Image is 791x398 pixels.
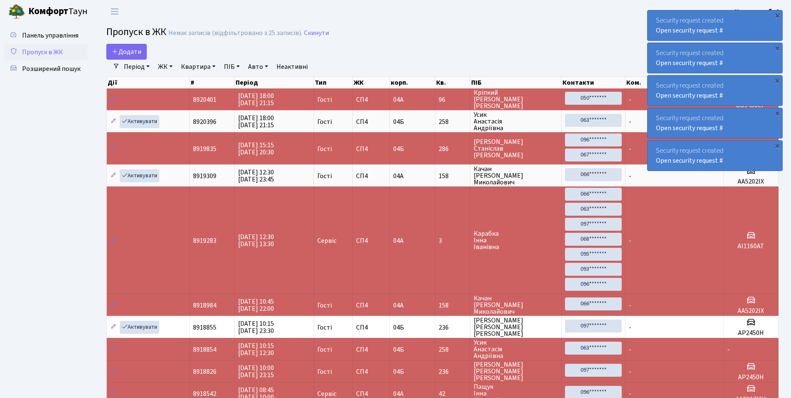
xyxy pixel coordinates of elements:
a: Консьєрж б. 4. [735,7,781,17]
span: - [629,171,631,181]
span: Гості [317,346,332,353]
h5: АА5202IX [727,178,775,186]
span: 8918826 [193,367,216,376]
span: [DATE] 12:30 [DATE] 23:45 [238,168,274,184]
a: Open security request # [656,58,723,68]
span: 04А [393,95,404,104]
span: 8919309 [193,171,216,181]
span: - [629,144,631,154]
span: Гості [317,368,332,375]
h5: АА5202IX [727,307,775,315]
th: корп. [390,77,436,88]
span: СП4 [356,302,386,309]
th: Період [235,77,314,88]
span: СП4 [356,237,386,244]
span: Усик Анастасія Андріївна [474,111,558,131]
div: Security request created [648,76,782,106]
a: Активувати [120,169,159,182]
span: Додати [112,47,141,56]
span: 3 [439,237,467,244]
div: × [773,44,781,52]
th: ПІБ [470,77,562,88]
th: Ком. [625,77,724,88]
span: Сервіс [317,237,336,244]
span: [DATE] 18:00 [DATE] 21:15 [238,91,274,108]
span: Пропуск в ЖК [106,25,166,39]
span: - [629,117,631,126]
span: Качан [PERSON_NAME] Миколайович [474,166,558,186]
span: Таун [28,5,88,19]
span: [DATE] 10:45 [DATE] 22:00 [238,297,274,313]
span: [PERSON_NAME] Станіслав [PERSON_NAME] [474,139,558,159]
span: - [629,236,631,245]
a: Панель управління [4,27,88,44]
b: Консьєрж б. 4. [735,7,781,16]
a: Період [121,60,153,74]
b: Комфорт [28,5,68,18]
span: 236 [439,324,467,331]
a: ЖК [155,60,176,74]
a: Open security request # [656,26,723,35]
div: Security request created [648,108,782,138]
span: - [629,367,631,376]
span: Гості [317,173,332,179]
div: × [773,141,781,150]
span: 158 [439,302,467,309]
a: ПІБ [221,60,243,74]
a: Неактивні [273,60,311,74]
span: СП4 [356,368,386,375]
button: Переключити навігацію [104,5,125,18]
span: - [727,345,730,354]
span: [DATE] 10:00 [DATE] 23:15 [238,363,274,380]
span: Кріпкий [PERSON_NAME] [PERSON_NAME] [474,89,558,109]
span: [DATE] 15:15 [DATE] 20:30 [238,141,274,157]
div: Немає записів (відфільтровано з 25 записів). [168,29,302,37]
span: 04А [393,301,404,310]
span: Гості [317,118,332,125]
span: [PERSON_NAME] [PERSON_NAME] [PERSON_NAME] [474,317,558,337]
a: Активувати [120,321,159,334]
span: СП4 [356,390,386,397]
span: 258 [439,346,467,353]
span: Гості [317,146,332,152]
span: 286 [439,146,467,152]
span: [DATE] 18:00 [DATE] 21:15 [238,113,274,130]
span: 8920401 [193,95,216,104]
span: Карабка Інна Іванівна [474,230,558,250]
span: Качан [PERSON_NAME] Миколайович [474,295,558,315]
a: Open security request # [656,123,723,133]
th: Тип [314,77,353,88]
a: Активувати [120,115,159,128]
th: Контакти [562,77,625,88]
span: Розширений пошук [22,64,80,73]
span: Гості [317,96,332,103]
span: СП4 [356,324,386,331]
span: 8918984 [193,301,216,310]
span: - [629,95,631,104]
span: 04Б [393,367,404,376]
th: ЖК [353,77,390,88]
div: Security request created [648,43,782,73]
div: Security request created [648,141,782,171]
span: 04Б [393,144,404,154]
span: 04А [393,236,404,245]
span: СП4 [356,118,386,125]
div: Security request created [648,10,782,40]
span: Усик Анастасія Андріївна [474,339,558,359]
a: Розширений пошук [4,60,88,77]
span: 8920396 [193,117,216,126]
th: Кв. [435,77,470,88]
a: Скинути [304,29,329,37]
span: Пропуск в ЖК [22,48,63,57]
div: × [773,11,781,20]
span: 236 [439,368,467,375]
a: Open security request # [656,91,723,100]
h5: АІ1160АТ [727,242,775,250]
span: 8919283 [193,236,216,245]
h5: АР2450Н [727,373,775,381]
span: Гості [317,302,332,309]
span: 158 [439,173,467,179]
span: Панель управління [22,31,78,40]
a: Квартира [178,60,219,74]
span: СП4 [356,146,386,152]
